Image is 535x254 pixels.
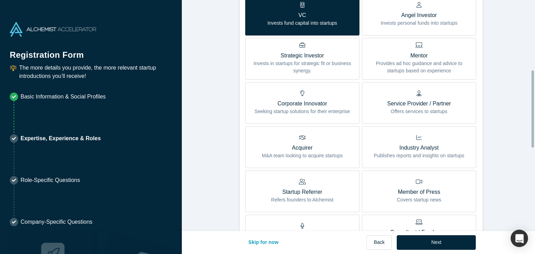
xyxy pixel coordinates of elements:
[397,188,441,196] p: Member of Press
[397,196,441,204] p: Covers startup news
[241,235,286,250] button: Skip for now
[10,22,96,37] img: Alchemist Accelerator Logo
[21,218,92,226] p: Company-Specific Questions
[387,108,451,115] p: Offers services to startups
[387,100,451,108] p: Service Provider / Partner
[374,152,464,159] p: Publishes reports and insights on startups
[250,60,354,74] p: Invests in startups for strategic fit or business synergy.
[21,134,101,143] p: Expertise, Experience & Roles
[10,41,172,61] h1: Registration Form
[397,235,476,250] button: Next
[262,152,343,159] p: M&A team looking to acquire startups
[21,93,106,101] p: Basic Information & Social Profiles
[366,235,392,250] button: Back
[19,64,172,80] p: The more details you provide, the more relevant startup introductions you’ll receive!
[374,144,464,152] p: Industry Analyst
[21,176,80,184] p: Role-Specific Questions
[271,196,333,204] p: Refers founders to Alchemist
[255,108,350,115] p: Seeking startup solutions for their enterprise
[250,51,354,60] p: Strategic Investor
[381,11,457,19] p: Angel Investor
[271,188,333,196] p: Startup Referrer
[367,51,471,60] p: Mentor
[267,11,337,19] p: VC
[367,60,471,74] p: Provides ad hoc guidance and advice to startups based on experience
[255,100,350,108] p: Corporate Innovator
[262,144,343,152] p: Acquirer
[267,19,337,27] p: Invests fund capital into startups
[381,19,457,27] p: Invests personal funds into startups
[367,228,471,237] p: Consultant / Freelancer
